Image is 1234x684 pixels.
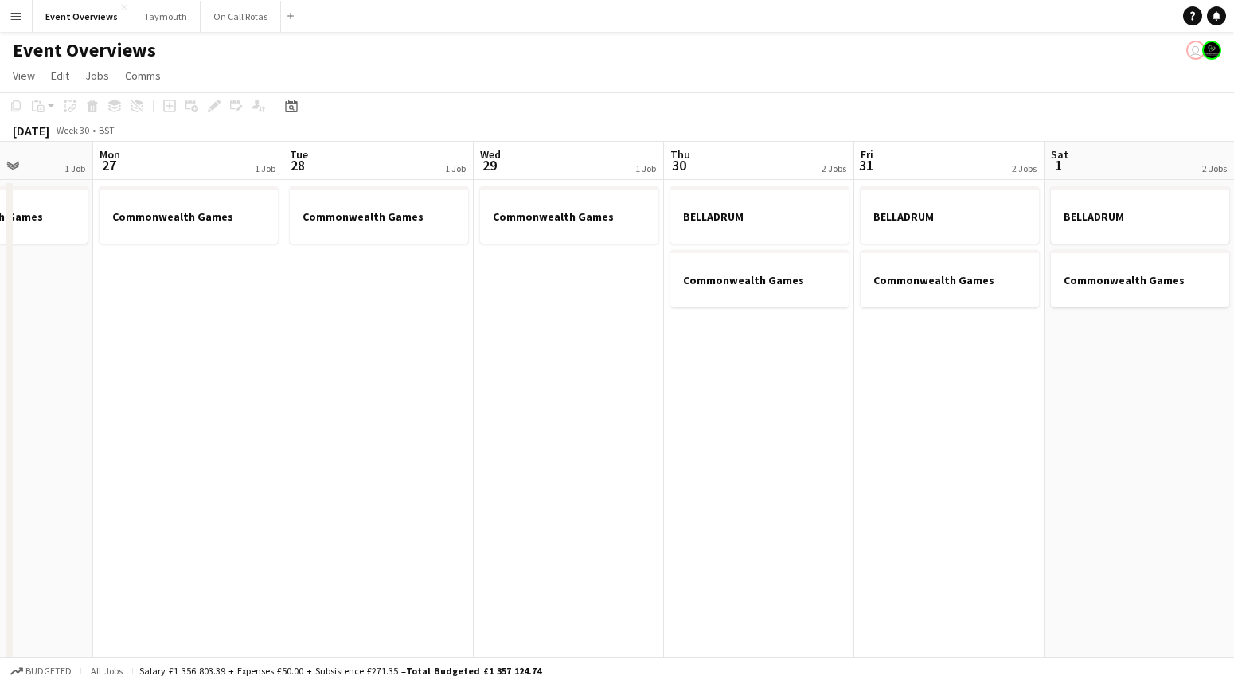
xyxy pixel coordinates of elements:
span: Total Budgeted £1 357 124.74 [406,665,541,677]
app-user-avatar: Operations Team [1186,41,1205,60]
span: Comms [125,68,161,83]
button: On Call Rotas [201,1,281,32]
a: View [6,65,41,86]
span: Jobs [85,68,109,83]
span: Budgeted [25,666,72,677]
a: Edit [45,65,76,86]
button: Event Overviews [33,1,131,32]
span: Edit [51,68,69,83]
app-user-avatar: Clinical Team [1202,41,1221,60]
button: Budgeted [8,663,74,680]
a: Jobs [79,65,115,86]
button: Taymouth [131,1,201,32]
span: View [13,68,35,83]
div: [DATE] [13,123,49,139]
h1: Event Overviews [13,38,156,62]
div: Salary £1 356 803.39 + Expenses £50.00 + Subsistence £271.35 = [139,665,541,677]
span: All jobs [88,665,126,677]
a: Comms [119,65,167,86]
div: BST [99,124,115,136]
